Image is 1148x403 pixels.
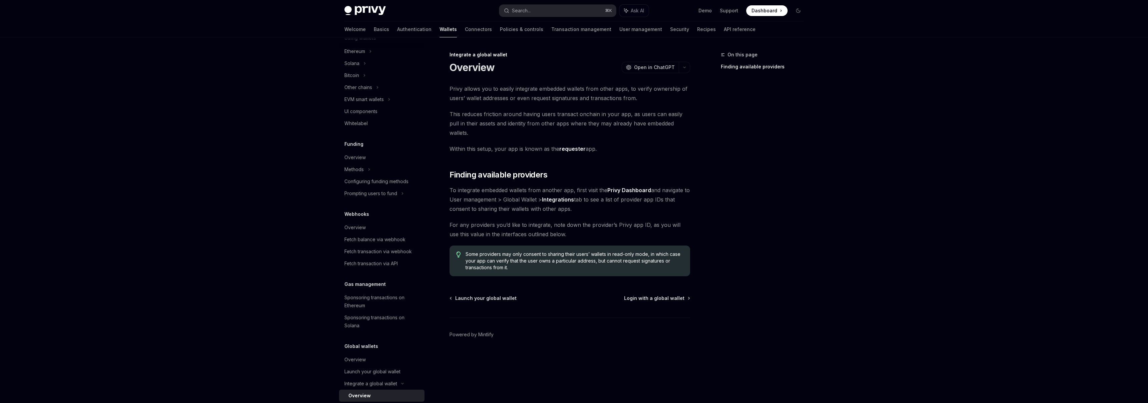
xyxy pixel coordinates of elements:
[374,21,389,37] a: Basics
[344,6,386,15] img: dark logo
[698,7,712,14] a: Demo
[344,236,405,244] div: Fetch balance via webhook
[450,331,494,338] a: Powered by Mintlify
[622,62,679,73] button: Open in ChatGPT
[607,187,651,194] a: Privy Dashboard
[542,196,574,203] a: Integrations
[624,295,689,302] a: Login with a global wallet
[348,392,371,400] div: Overview
[724,21,756,37] a: API reference
[619,21,662,37] a: User management
[450,185,690,214] span: To integrate embedded wallets from another app, first visit the and navigate to User management >...
[344,59,359,67] div: Solana
[339,354,424,366] a: Overview
[339,151,424,163] a: Overview
[344,356,366,364] div: Overview
[624,295,684,302] span: Login with a global wallet
[344,177,408,185] div: Configuring funding methods
[450,169,547,180] span: Finding available providers
[339,175,424,187] a: Configuring funding methods
[728,51,758,59] span: On this page
[344,165,364,173] div: Methods
[670,21,689,37] a: Security
[344,189,397,197] div: Prompting users to fund
[344,95,384,103] div: EVM smart wallets
[344,119,368,127] div: Whitelabel
[456,252,461,258] svg: Tip
[344,140,363,148] h5: Funding
[752,7,777,14] span: Dashboard
[339,312,424,332] a: Sponsoring transactions on Solana
[344,294,420,310] div: Sponsoring transactions on Ethereum
[344,47,365,55] div: Ethereum
[605,8,612,13] span: ⌘ K
[344,71,359,79] div: Bitcoin
[344,224,366,232] div: Overview
[344,83,372,91] div: Other chains
[721,61,809,72] a: Finding available providers
[466,251,683,271] span: Some providers may only consent to sharing their users’ wallets in read-only mode, in which case ...
[344,368,400,376] div: Launch your global wallet
[344,210,369,218] h5: Webhooks
[344,260,398,268] div: Fetch transaction via API
[551,21,611,37] a: Transaction management
[619,5,649,17] button: Ask AI
[344,380,397,388] div: Integrate a global wallet
[339,105,424,117] a: UI components
[746,5,788,16] a: Dashboard
[339,234,424,246] a: Fetch balance via webhook
[793,5,804,16] button: Toggle dark mode
[339,292,424,312] a: Sponsoring transactions on Ethereum
[339,390,424,402] a: Overview
[339,246,424,258] a: Fetch transaction via webhook
[559,145,586,152] strong: requester
[500,21,543,37] a: Policies & controls
[440,21,457,37] a: Wallets
[450,220,690,239] span: For any providers you’d like to integrate, note down the provider’s Privy app ID, as you will use...
[450,51,690,58] div: Integrate a global wallet
[720,7,738,14] a: Support
[344,280,386,288] h5: Gas management
[344,248,412,256] div: Fetch transaction via webhook
[339,222,424,234] a: Overview
[631,7,644,14] span: Ask AI
[634,64,675,71] span: Open in ChatGPT
[455,295,517,302] span: Launch your global wallet
[450,109,690,137] span: This reduces friction around having users transact onchain in your app, as users can easily pull ...
[450,295,517,302] a: Launch your global wallet
[339,117,424,129] a: Whitelabel
[344,107,377,115] div: UI components
[450,84,690,103] span: Privy allows you to easily integrate embedded wallets from other apps, to verify ownership of use...
[697,21,716,37] a: Recipes
[339,366,424,378] a: Launch your global wallet
[397,21,432,37] a: Authentication
[465,21,492,37] a: Connectors
[344,314,420,330] div: Sponsoring transactions on Solana
[344,21,366,37] a: Welcome
[450,144,690,153] span: Within this setup, your app is known as the app.
[344,153,366,161] div: Overview
[499,5,616,17] button: Search...⌘K
[450,61,495,73] h1: Overview
[339,258,424,270] a: Fetch transaction via API
[512,7,531,15] div: Search...
[344,342,378,350] h5: Global wallets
